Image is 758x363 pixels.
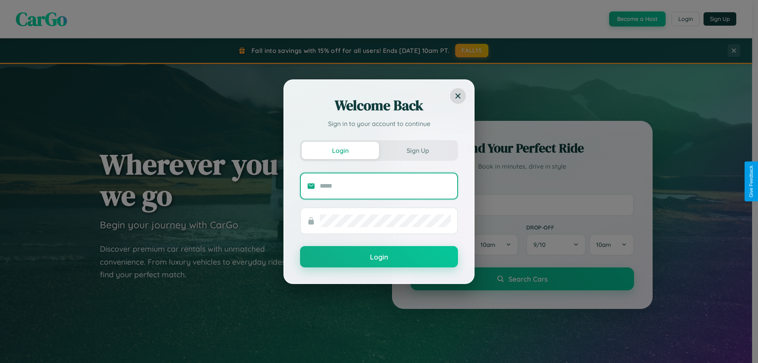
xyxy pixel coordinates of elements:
[300,96,458,115] h2: Welcome Back
[302,142,379,159] button: Login
[749,166,754,197] div: Give Feedback
[300,246,458,267] button: Login
[300,119,458,128] p: Sign in to your account to continue
[379,142,456,159] button: Sign Up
